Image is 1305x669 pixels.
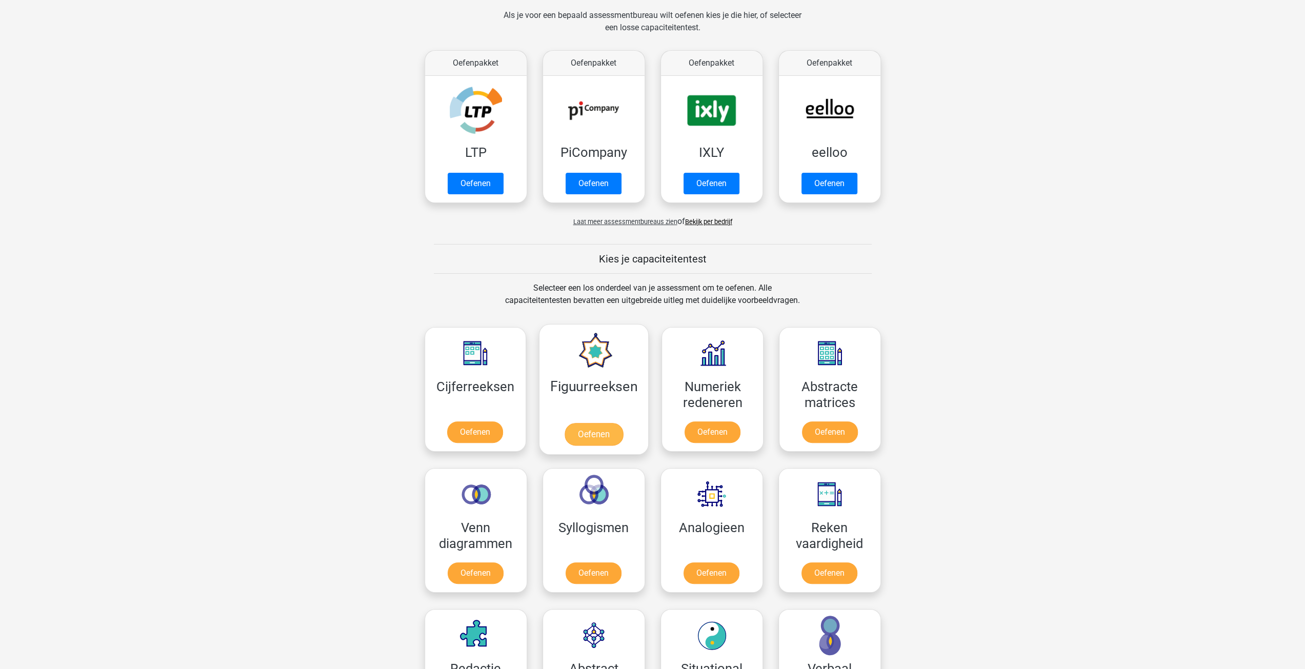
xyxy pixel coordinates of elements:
a: Oefenen [565,423,623,445]
a: Oefenen [685,421,740,443]
h5: Kies je capaciteitentest [434,253,872,265]
a: Bekijk per bedrijf [685,218,732,226]
span: Laat meer assessmentbureaus zien [573,218,677,226]
a: Oefenen [448,562,504,584]
a: Oefenen [801,173,857,194]
div: Als je voor een bepaald assessmentbureau wilt oefenen kies je die hier, of selecteer een losse ca... [495,9,810,46]
div: Selecteer een los onderdeel van je assessment om te oefenen. Alle capaciteitentesten bevatten een... [495,282,810,319]
a: Oefenen [448,173,504,194]
a: Oefenen [684,173,739,194]
div: of [417,207,889,228]
a: Oefenen [447,421,503,443]
a: Oefenen [566,562,621,584]
a: Oefenen [684,562,739,584]
a: Oefenen [802,421,858,443]
a: Oefenen [801,562,857,584]
a: Oefenen [566,173,621,194]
